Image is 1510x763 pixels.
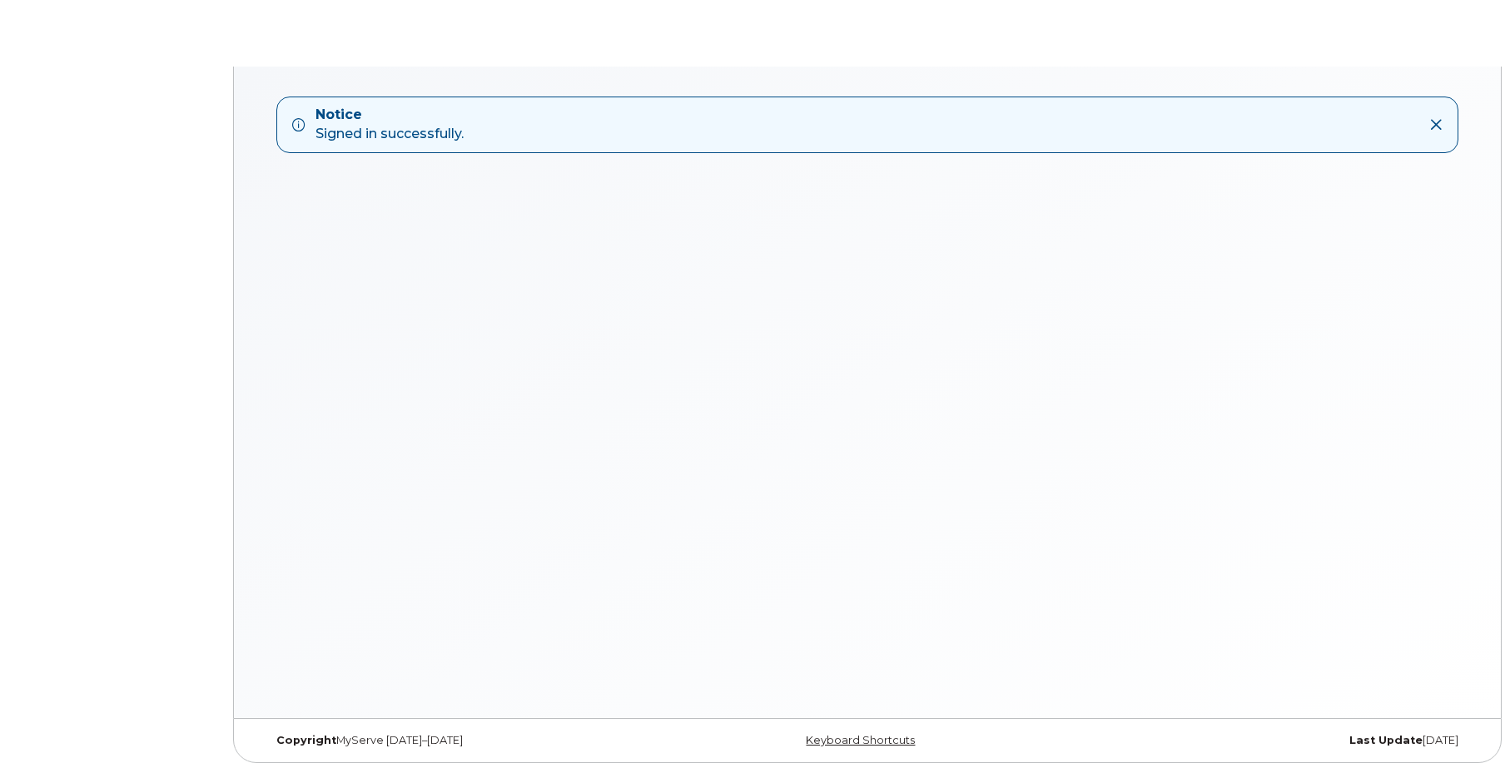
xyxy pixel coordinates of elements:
div: [DATE] [1069,734,1471,747]
a: Keyboard Shortcuts [806,734,915,746]
strong: Last Update [1349,734,1423,746]
strong: Copyright [276,734,336,746]
div: MyServe [DATE]–[DATE] [264,734,666,747]
strong: Notice [315,106,464,125]
div: Signed in successfully. [315,106,464,144]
